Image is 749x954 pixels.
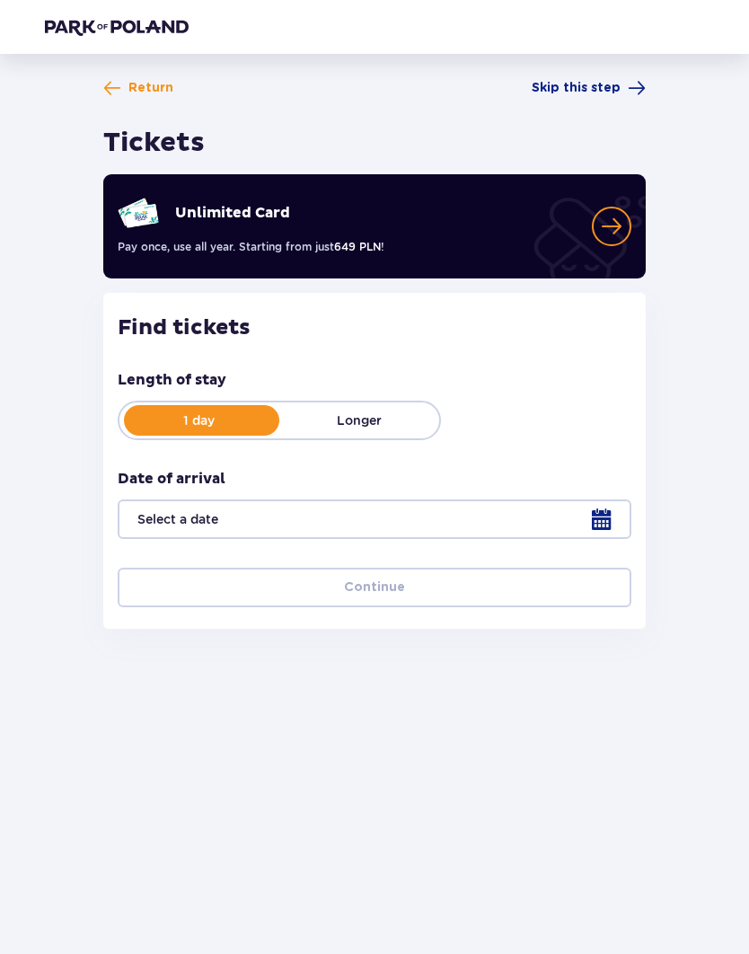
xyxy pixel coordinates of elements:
[344,581,405,594] font: Continue
[118,568,631,607] button: Continue
[45,18,189,36] img: Park of Poland logo
[103,79,173,97] a: Return
[128,82,173,94] font: Return
[532,82,621,94] font: Skip this step
[532,79,646,97] a: Skip this step
[103,126,205,159] font: Tickets
[183,413,215,428] font: 1 day
[337,413,382,428] font: Longer
[118,371,226,389] font: Length of stay
[118,470,225,488] font: Date of arrival
[118,314,251,341] font: Find tickets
